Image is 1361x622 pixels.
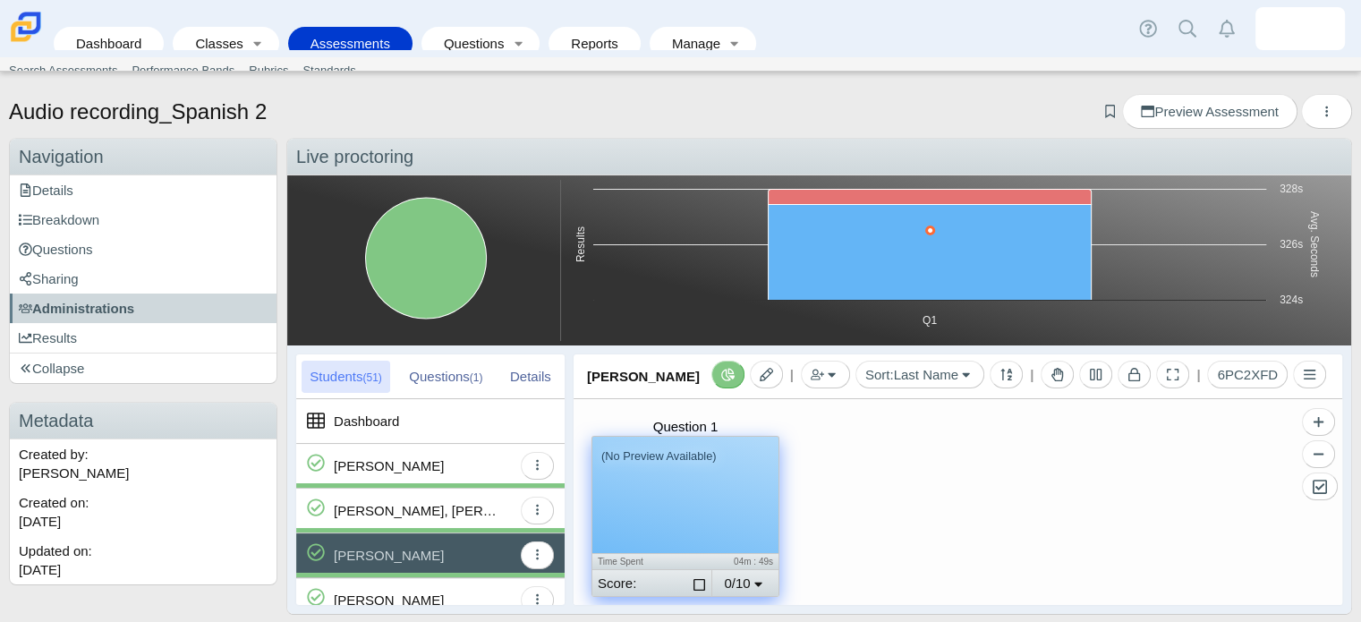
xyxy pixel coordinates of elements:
g: Incorrect, series 3 of 5. Bar series with 1 bar. Y axis, Results. [769,190,1092,205]
button: 6PC2XFD [1207,361,1288,388]
a: Carmen School of Science & Technology [7,33,45,48]
a: Rubrics [242,57,295,84]
button: Sort:Last Name [855,361,984,388]
a: Alerts [1207,9,1246,48]
svg: Interactive chart [292,180,560,341]
a: Administrations [10,294,276,323]
button: Add Students [801,361,850,388]
div: Chart. Highcharts interactive chart. [560,180,1347,341]
small: (1) [470,371,483,384]
div: Time Spent [598,554,685,569]
a: Questions [10,234,276,264]
path: Q1, 7. Incorrect. [769,190,1092,205]
text: Avg. Seconds [1308,211,1321,277]
text: 324s [1280,294,1303,306]
a: Classes [182,27,244,60]
path: Finished, 51. Completed. [366,198,487,319]
a: Questions [430,27,506,60]
button: More options [1301,94,1352,129]
button: Toggle Pause [1079,361,1112,388]
a: Assessments [297,27,404,60]
div: Students [302,361,390,393]
text: 326s [1280,238,1303,251]
text: Results [574,226,587,262]
a: martha.addo-preko.yyKIqf [1255,7,1345,50]
a: Preview Assessment [1122,94,1297,129]
div: 04m : 49s [685,554,773,569]
div: [PERSON_NAME] [334,578,444,622]
img: Carmen School of Science & Technology [7,8,45,46]
a: Sharing [10,264,276,294]
span: Last Name [894,367,959,382]
button: Toggle Reporting [711,361,744,388]
a: Manage [659,27,722,60]
div: Score: [598,570,693,596]
a: Standards [295,57,362,84]
span: [PERSON_NAME] [587,369,751,429]
span: | [1030,367,1034,382]
text: Q1 [923,314,937,327]
path: Q1, 44. Not Scored. [769,205,1092,301]
a: Toggle expanded [245,27,270,60]
span: Questions [19,242,93,257]
div: Created by: [PERSON_NAME] [10,439,276,488]
span: | [1196,367,1200,382]
div: Questions [401,361,490,393]
span: Sharing [19,271,79,286]
span: Collapse [19,361,84,376]
button: Toggle Scoring Mode [750,361,783,388]
a: Details [10,175,276,205]
a: Dashboard [63,27,155,60]
a: Add bookmark [1102,104,1119,119]
span: Navigation [19,147,104,166]
a: Results [10,323,276,353]
a: Performance Bands [124,57,242,84]
text: 328s [1280,183,1303,195]
a: Breakdown [10,205,276,234]
path: Q1, 326.5s. Avg. Seconds. [927,227,934,234]
svg: Interactive chart [561,180,1333,341]
div: Live proctoring [287,139,1351,175]
button: View Help Requests [1041,361,1074,388]
div: [PERSON_NAME] [334,533,444,577]
span: Results [19,330,77,345]
div: Chart. Highcharts interactive chart. [292,180,560,341]
div: [PERSON_NAME], [PERSON_NAME] [334,489,504,533]
span: 6PC2XFD [1217,367,1278,382]
div: Created on: [10,488,276,536]
span: Administrations [19,301,134,316]
h1: Audio recording_Spanish 2 [9,97,267,127]
button: Toggle Pacing [1118,361,1151,388]
span: Preview Assessment [1141,104,1278,119]
span: Details [19,183,73,198]
time: Sep 19, 2025 at 10:16 AM [19,514,61,529]
a: Toggle expanded [722,27,747,60]
small: (51) [362,371,381,384]
a: Reports [557,27,632,60]
img: martha.addo-preko.yyKIqf [1286,14,1314,43]
g: Not Scored, series 4 of 5. Bar series with 1 bar. Y axis, Results. [769,205,1092,301]
div: Details [502,361,559,393]
div: Question 1 [591,417,779,436]
button: Toggle Menu [1293,361,1326,388]
a: Collapse [10,354,276,383]
h3: Metadata [10,403,276,439]
div: Updated on: [10,536,276,584]
a: Search Assessments [2,57,124,84]
div: Dashboard [334,399,399,443]
time: Sep 19, 2025 at 1:31 PM [19,562,61,577]
g: Avg. Seconds, series 5 of 5. Line with 1 data point. Y axis, Avg. Seconds. [927,227,934,234]
div: [PERSON_NAME] [334,444,444,488]
span: | [790,367,794,382]
label: Select for grading [693,575,707,592]
span: Breakdown [19,212,99,227]
small: (No Preview Available) [601,449,717,463]
div: 0/10 [711,570,778,597]
a: Toggle expanded [506,27,531,60]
